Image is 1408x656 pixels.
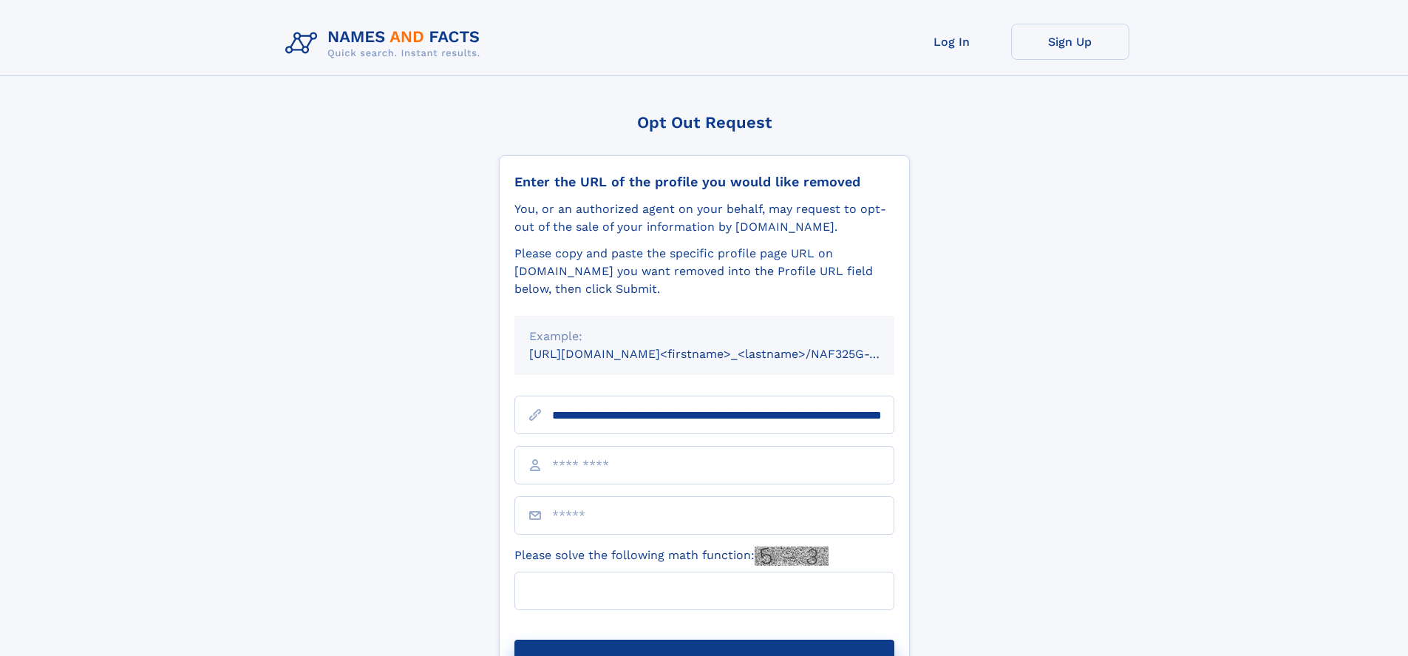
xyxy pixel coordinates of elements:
[279,24,492,64] img: Logo Names and Facts
[514,200,894,236] div: You, or an authorized agent on your behalf, may request to opt-out of the sale of your informatio...
[529,347,922,361] small: [URL][DOMAIN_NAME]<firstname>_<lastname>/NAF325G-xxxxxxxx
[499,113,910,132] div: Opt Out Request
[514,174,894,190] div: Enter the URL of the profile you would like removed
[529,328,880,345] div: Example:
[893,24,1011,60] a: Log In
[1011,24,1129,60] a: Sign Up
[514,547,829,566] label: Please solve the following math function:
[514,245,894,298] div: Please copy and paste the specific profile page URL on [DOMAIN_NAME] you want removed into the Pr...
